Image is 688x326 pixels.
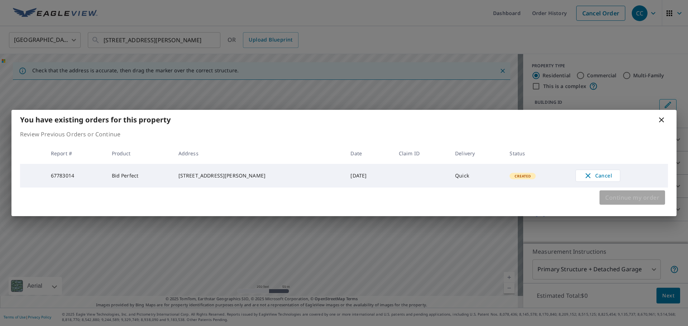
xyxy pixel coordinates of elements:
[449,164,504,188] td: Quick
[504,143,569,164] th: Status
[345,164,393,188] td: [DATE]
[345,143,393,164] th: Date
[605,193,659,203] span: Continue my order
[20,130,668,138] p: Review Previous Orders or Continue
[106,164,173,188] td: Bid Perfect
[393,143,449,164] th: Claim ID
[20,115,171,125] b: You have existing orders for this property
[599,190,665,205] button: Continue my order
[173,143,345,164] th: Address
[45,143,106,164] th: Report #
[510,174,535,179] span: Created
[178,172,339,179] div: [STREET_ADDRESS][PERSON_NAME]
[449,143,504,164] th: Delivery
[575,170,620,182] button: Cancel
[583,171,613,180] span: Cancel
[45,164,106,188] td: 67783014
[106,143,173,164] th: Product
